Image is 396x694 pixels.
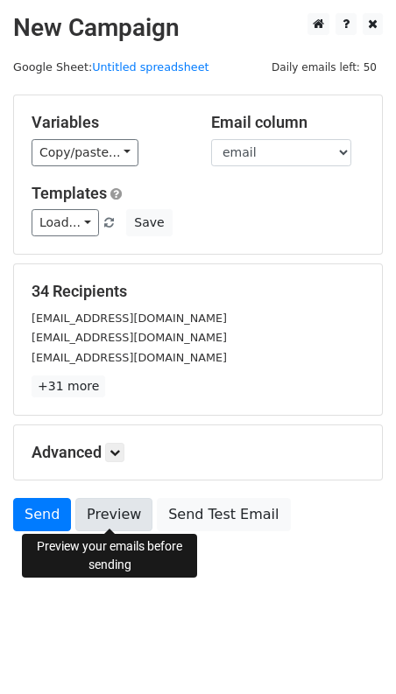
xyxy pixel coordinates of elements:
div: Preview your emails before sending [22,534,197,578]
small: [EMAIL_ADDRESS][DOMAIN_NAME] [32,331,227,344]
a: +31 more [32,375,105,397]
a: Send [13,498,71,531]
a: Preview [75,498,152,531]
a: Copy/paste... [32,139,138,166]
small: [EMAIL_ADDRESS][DOMAIN_NAME] [32,351,227,364]
h2: New Campaign [13,13,383,43]
a: Templates [32,184,107,202]
small: [EMAIL_ADDRESS][DOMAIN_NAME] [32,312,227,325]
a: Untitled spreadsheet [92,60,209,74]
h5: 34 Recipients [32,282,364,301]
small: Google Sheet: [13,60,209,74]
h5: Advanced [32,443,364,462]
a: Send Test Email [157,498,290,531]
h5: Email column [211,113,364,132]
a: Daily emails left: 50 [265,60,383,74]
button: Save [126,209,172,236]
iframe: Chat Widget [308,610,396,694]
a: Load... [32,209,99,236]
h5: Variables [32,113,185,132]
span: Daily emails left: 50 [265,58,383,77]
